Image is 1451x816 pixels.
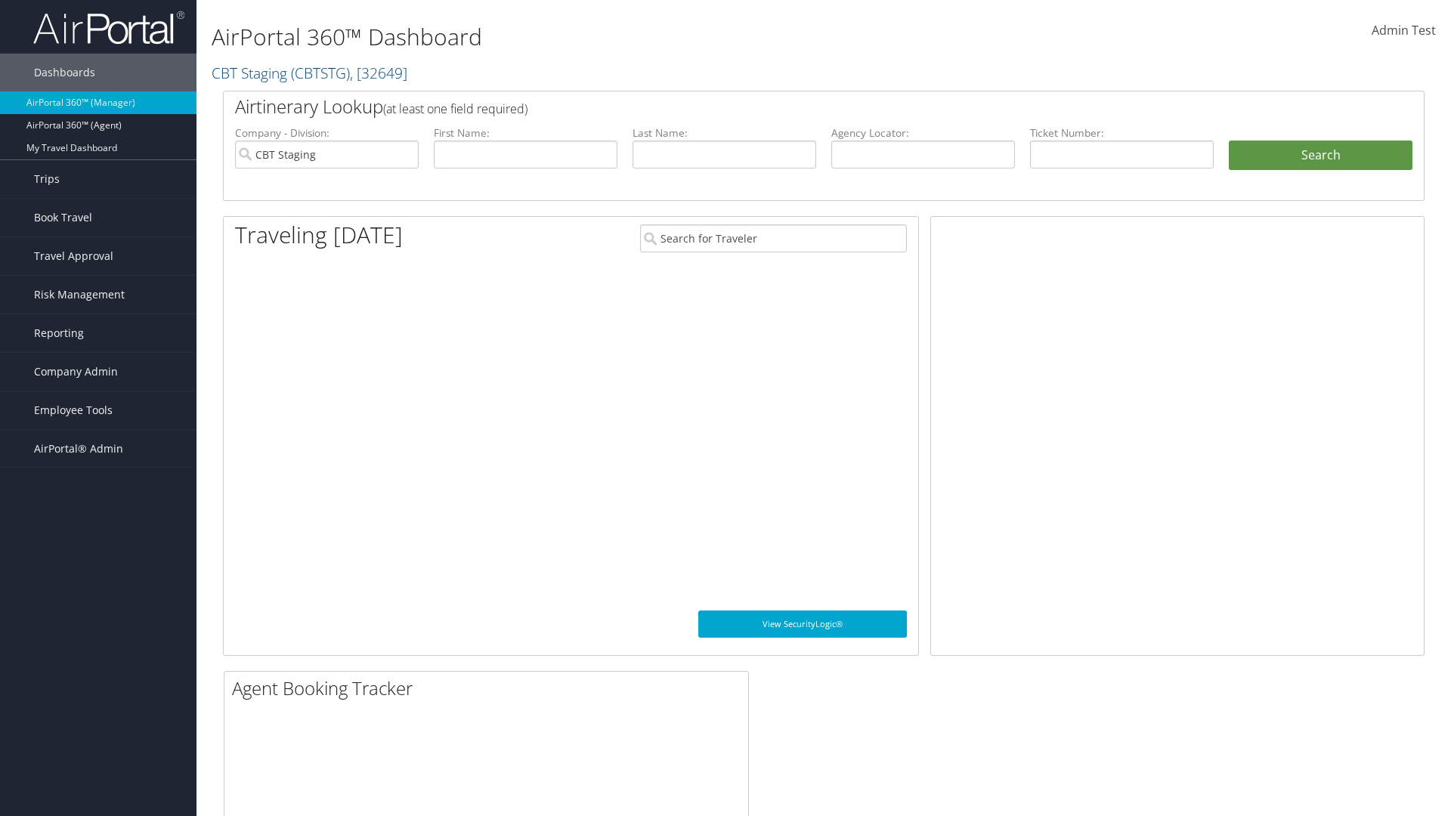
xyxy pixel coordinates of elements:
[235,219,403,251] h1: Traveling [DATE]
[34,391,113,429] span: Employee Tools
[235,94,1313,119] h2: Airtinerary Lookup
[291,63,350,83] span: ( CBTSTG )
[34,237,113,275] span: Travel Approval
[1229,141,1412,171] button: Search
[1372,22,1436,39] span: Admin Test
[350,63,407,83] span: , [ 32649 ]
[1372,8,1436,54] a: Admin Test
[1030,125,1214,141] label: Ticket Number:
[232,675,748,701] h2: Agent Booking Tracker
[34,199,92,236] span: Book Travel
[212,63,407,83] a: CBT Staging
[633,125,816,141] label: Last Name:
[212,21,1028,53] h1: AirPortal 360™ Dashboard
[434,125,617,141] label: First Name:
[383,100,527,117] span: (at least one field required)
[34,314,84,352] span: Reporting
[640,224,907,252] input: Search for Traveler
[831,125,1015,141] label: Agency Locator:
[34,430,123,468] span: AirPortal® Admin
[698,610,907,638] a: View SecurityLogic®
[33,10,184,45] img: airportal-logo.png
[34,160,60,198] span: Trips
[34,276,125,314] span: Risk Management
[34,353,118,391] span: Company Admin
[34,54,95,91] span: Dashboards
[235,125,419,141] label: Company - Division:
